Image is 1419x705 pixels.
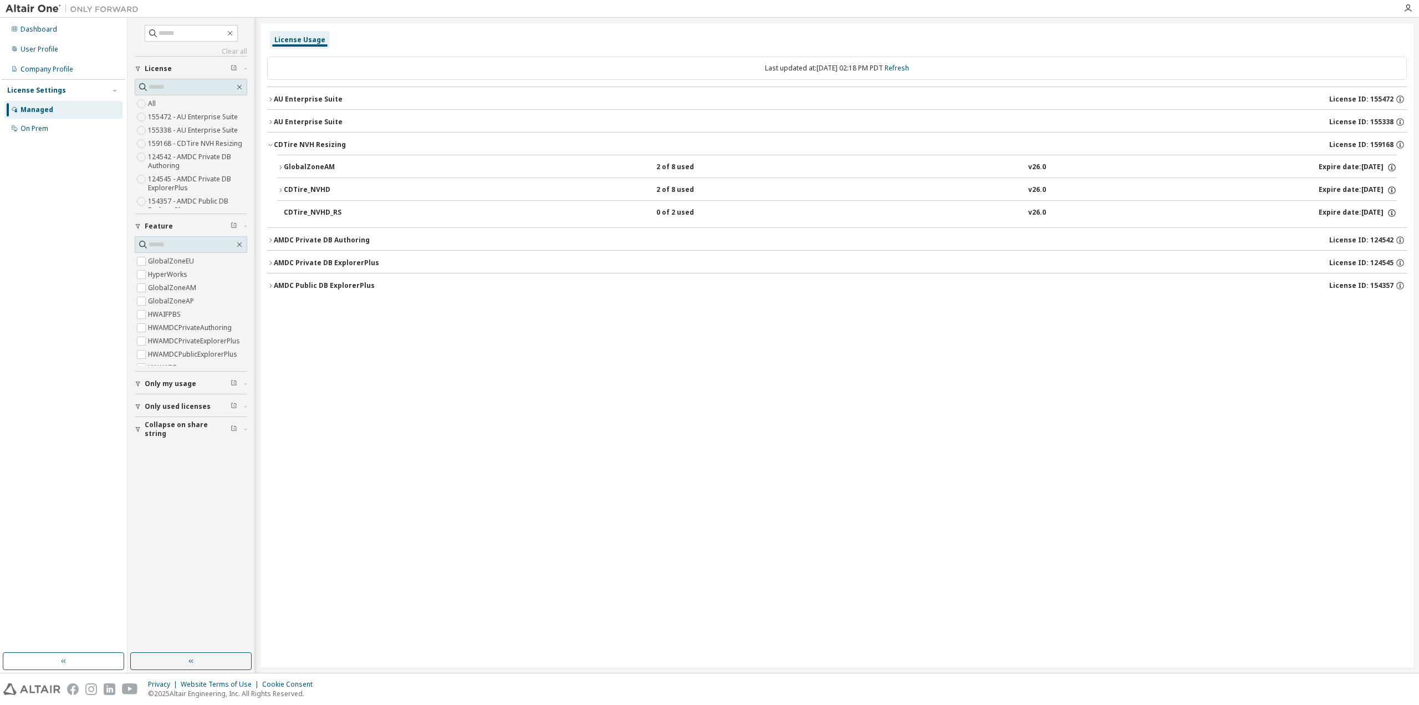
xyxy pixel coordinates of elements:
[1329,140,1394,149] span: License ID: 159168
[104,683,115,695] img: linkedin.svg
[148,255,196,268] label: GlobalZoneEU
[67,683,79,695] img: facebook.svg
[21,105,53,114] div: Managed
[1329,95,1394,104] span: License ID: 155472
[1319,208,1397,218] div: Expire date: [DATE]
[148,295,196,308] label: GlobalZoneAP
[148,334,242,348] label: HWAMDCPrivateExplorerPlus
[1329,258,1394,267] span: License ID: 124545
[1028,185,1046,195] div: v26.0
[181,680,262,689] div: Website Terms of Use
[274,35,325,44] div: License Usage
[231,222,237,231] span: Clear filter
[284,185,384,195] div: CDTire_NVHD
[148,137,244,150] label: 159168 - CDTire NVH Resizing
[267,110,1407,134] button: AU Enterprise SuiteLicense ID: 155338
[145,420,231,438] span: Collapse on share string
[274,140,346,149] div: CDTire NVH Resizing
[277,155,1397,180] button: GlobalZoneAM2 of 8 usedv26.0Expire date:[DATE]
[21,124,48,133] div: On Prem
[21,65,73,74] div: Company Profile
[135,57,247,81] button: License
[135,417,247,442] button: Collapse on share string
[148,124,240,137] label: 155338 - AU Enterprise Suite
[148,361,178,374] label: HWAWPF
[135,47,247,56] a: Clear all
[656,208,756,218] div: 0 of 2 used
[7,86,66,95] div: License Settings
[267,228,1407,252] button: AMDC Private DB AuthoringLicense ID: 124542
[656,163,756,173] div: 2 of 8 used
[1329,236,1394,245] span: License ID: 124542
[885,63,909,73] a: Refresh
[1319,185,1397,195] div: Expire date: [DATE]
[145,402,211,411] span: Only used licenses
[267,273,1407,298] button: AMDC Public DB ExplorerPlusLicense ID: 154357
[267,57,1407,80] div: Last updated at: [DATE] 02:18 PM PDT
[148,348,239,361] label: HWAMDCPublicExplorerPlus
[267,87,1407,111] button: AU Enterprise SuiteLicense ID: 155472
[3,683,60,695] img: altair_logo.svg
[1028,208,1046,218] div: v26.0
[135,372,247,396] button: Only my usage
[274,258,379,267] div: AMDC Private DB ExplorerPlus
[148,680,181,689] div: Privacy
[262,680,319,689] div: Cookie Consent
[145,379,196,388] span: Only my usage
[148,173,247,195] label: 124545 - AMDC Private DB ExplorerPlus
[148,110,240,124] label: 155472 - AU Enterprise Suite
[274,95,343,104] div: AU Enterprise Suite
[1319,163,1397,173] div: Expire date: [DATE]
[231,64,237,73] span: Clear filter
[148,150,247,173] label: 124542 - AMDC Private DB Authoring
[148,195,247,217] label: 154357 - AMDC Public DB ExplorerPlus
[231,379,237,388] span: Clear filter
[148,321,234,334] label: HWAMDCPrivateAuthoring
[274,236,370,245] div: AMDC Private DB Authoring
[148,268,190,281] label: HyperWorks
[656,185,756,195] div: 2 of 8 used
[277,178,1397,202] button: CDTire_NVHD2 of 8 usedv26.0Expire date:[DATE]
[1028,163,1046,173] div: v26.0
[231,425,237,434] span: Clear filter
[135,394,247,419] button: Only used licenses
[148,281,198,295] label: GlobalZoneAM
[1329,281,1394,290] span: License ID: 154357
[1329,118,1394,126] span: License ID: 155338
[284,208,384,218] div: CDTire_NVHD_RS
[267,251,1407,275] button: AMDC Private DB ExplorerPlusLicense ID: 124545
[85,683,97,695] img: instagram.svg
[135,214,247,239] button: Feature
[267,133,1407,157] button: CDTire NVH ResizingLicense ID: 159168
[274,281,375,290] div: AMDC Public DB ExplorerPlus
[148,97,158,110] label: All
[284,201,1397,225] button: CDTire_NVHD_RS0 of 2 usedv26.0Expire date:[DATE]
[122,683,138,695] img: youtube.svg
[145,222,173,231] span: Feature
[274,118,343,126] div: AU Enterprise Suite
[21,25,57,34] div: Dashboard
[6,3,144,14] img: Altair One
[284,163,384,173] div: GlobalZoneAM
[148,689,319,698] p: © 2025 Altair Engineering, Inc. All Rights Reserved.
[145,64,172,73] span: License
[21,45,58,54] div: User Profile
[148,308,183,321] label: HWAIFPBS
[231,402,237,411] span: Clear filter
